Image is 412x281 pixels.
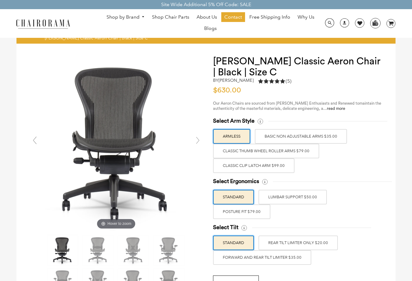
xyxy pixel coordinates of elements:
span: Blogs [204,25,217,32]
img: Herman Miller Classic Aeron Chair | Black | Size C - chairorama [154,235,184,266]
span: (5) [286,78,291,85]
label: Classic Thumb Wheel Roller Arms $79.00 [213,144,319,158]
label: POSTURE FIT $79.00 [213,204,270,219]
span: $630.00 [213,87,241,94]
span: About Us [197,14,217,20]
a: Why Us [295,12,317,22]
span: Select Arm Style [213,117,255,124]
span: Select Ergonomics [213,178,259,185]
a: Blogs [201,23,220,33]
img: Herman Miller Classic Aeron Chair | Black | Size C - chairorama [47,235,78,266]
span: Contact [224,14,242,20]
nav: DesktopNavigation [99,12,322,35]
label: LUMBAR SUPPORT $50.00 [258,190,327,204]
div: 5.0 rating (5 votes) [258,78,291,85]
label: BASIC NON ADJUSTABLE ARMS $35.00 [255,129,347,144]
a: Shop Chair Parts [149,12,192,22]
a: Herman Miller Classic Aeron Chair | Black | Size C - chairoramaHover to zoom [29,140,204,146]
a: About Us [193,12,220,22]
a: Contact [221,12,245,22]
img: Herman Miller Classic Aeron Chair | Black | Size C - chairorama [83,235,113,266]
img: chairorama [13,18,74,29]
h1: [PERSON_NAME] Classic Aeron Chair | Black | Size C [213,56,384,78]
label: STANDARD [213,190,254,204]
img: WhatsApp_Image_2024-07-12_at_16.23.01.webp [370,18,380,27]
label: REAR TILT LIMITER ONLY $20.00 [258,236,338,250]
label: ARMLESS [213,129,250,144]
span: Our Aeron Chairs are sourced from [PERSON_NAME] Enthusiasts and Renewed to [213,101,359,105]
label: FORWARD AND REAR TILT LIMITER $35.00 [213,250,311,265]
h2: by [213,78,254,83]
a: Free Shipping Info [246,12,293,22]
a: read more [327,106,345,110]
label: STANDARD [213,236,254,250]
span: Free Shipping Info [249,14,290,20]
a: Shop by Brand [103,13,148,22]
span: Shop Chair Parts [152,14,189,20]
img: Herman Miller Classic Aeron Chair | Black | Size C - chairorama [29,56,204,231]
span: Select Tilt [213,224,238,231]
a: [PERSON_NAME] [219,77,254,83]
span: Why Us [298,14,314,20]
a: 5.0 rating (5 votes) [258,78,291,86]
img: Herman Miller Classic Aeron Chair | Black | Size C - chairorama [118,235,149,266]
label: Classic Clip Latch Arm $99.00 [213,158,295,173]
